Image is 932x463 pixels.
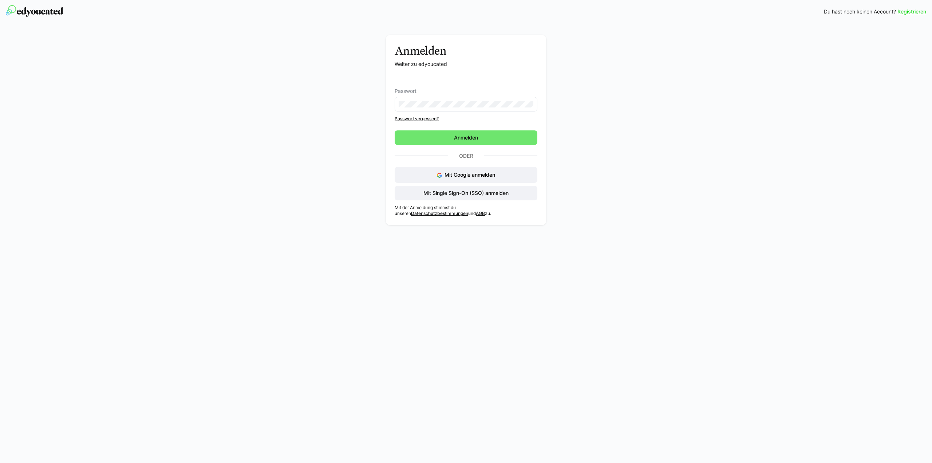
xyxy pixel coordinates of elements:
h3: Anmelden [395,44,537,58]
a: Passwort vergessen? [395,116,537,122]
a: Registrieren [897,8,926,15]
p: Oder [448,151,484,161]
span: Mit Single Sign-On (SSO) anmelden [422,189,510,197]
p: Weiter zu edyoucated [395,60,537,68]
button: Anmelden [395,130,537,145]
p: Mit der Anmeldung stimmst du unseren und zu. [395,205,537,216]
button: Mit Google anmelden [395,167,537,183]
a: Datenschutzbestimmungen [411,211,468,216]
span: Mit Google anmelden [445,172,495,178]
span: Du hast noch keinen Account? [824,8,896,15]
button: Mit Single Sign-On (SSO) anmelden [395,186,537,200]
span: Anmelden [453,134,479,141]
a: AGB [476,211,485,216]
img: edyoucated [6,5,63,17]
span: Passwort [395,88,416,94]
